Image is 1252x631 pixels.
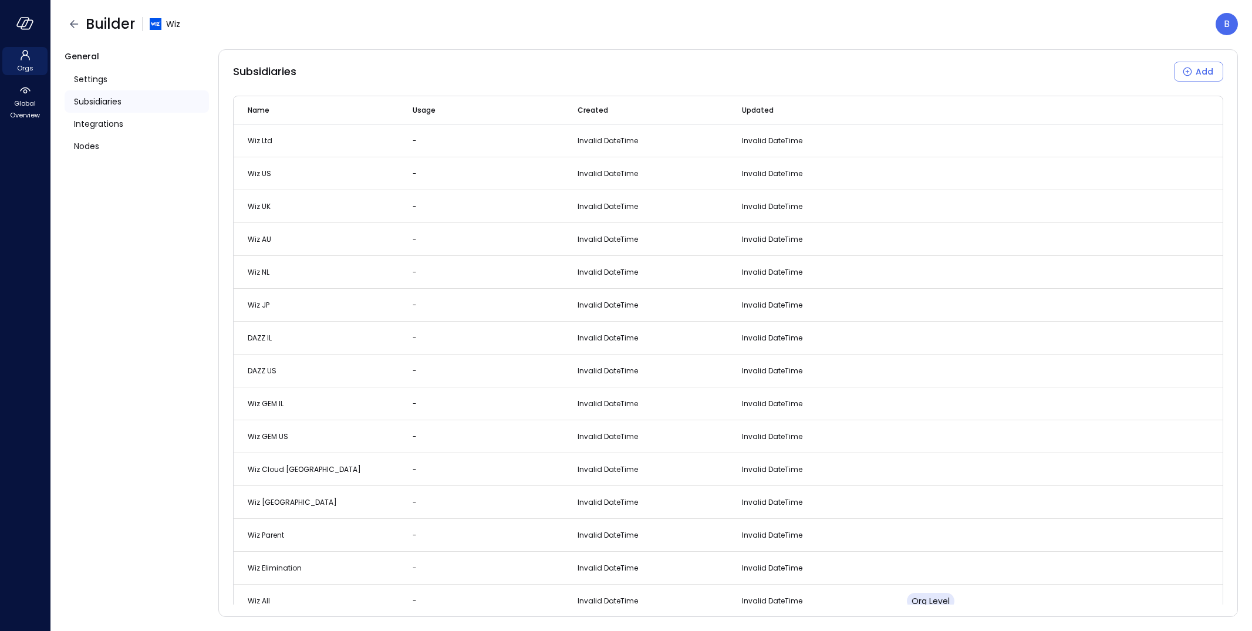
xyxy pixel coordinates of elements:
[578,497,638,507] span: Invalid DateTime
[65,113,209,135] a: Integrations
[578,168,638,178] span: Invalid DateTime
[17,62,33,74] span: Orgs
[742,431,802,441] span: Invalid DateTime
[74,117,123,130] span: Integrations
[742,234,802,244] span: Invalid DateTime
[1196,65,1213,79] div: Add
[248,530,284,540] span: Wiz Parent
[1216,13,1238,35] div: Boaz
[248,497,337,507] span: Wiz [GEOGRAPHIC_DATA]
[413,333,417,343] span: -
[413,136,417,146] span: -
[578,596,638,606] span: Invalid DateTime
[233,64,296,79] span: Subsidiaries
[742,563,802,573] span: Invalid DateTime
[742,201,802,211] span: Invalid DateTime
[65,50,99,62] span: General
[74,73,107,86] span: Settings
[742,136,802,146] span: Invalid DateTime
[578,366,638,376] span: Invalid DateTime
[2,82,48,122] div: Global Overview
[742,300,802,310] span: Invalid DateTime
[413,530,417,540] span: -
[742,596,802,606] span: Invalid DateTime
[578,300,638,310] span: Invalid DateTime
[742,168,802,178] span: Invalid DateTime
[413,300,417,310] span: -
[742,104,774,116] span: Updated
[413,431,417,441] span: -
[742,333,802,343] span: Invalid DateTime
[248,431,288,441] span: Wiz GEM US
[248,464,361,474] span: Wiz Cloud [GEOGRAPHIC_DATA]
[578,464,638,474] span: Invalid DateTime
[248,136,272,146] span: Wiz Ltd
[578,104,608,116] span: Created
[1174,62,1223,82] button: Add
[65,68,209,90] a: Settings
[150,18,161,30] img: cfcvbyzhwvtbhao628kj
[742,464,802,474] span: Invalid DateTime
[578,399,638,409] span: Invalid DateTime
[578,530,638,540] span: Invalid DateTime
[74,140,99,153] span: Nodes
[578,234,638,244] span: Invalid DateTime
[413,234,417,244] span: -
[413,497,417,507] span: -
[578,563,638,573] span: Invalid DateTime
[7,97,43,121] span: Global Overview
[413,464,417,474] span: -
[912,595,950,607] span: org level
[578,431,638,441] span: Invalid DateTime
[65,135,209,157] a: Nodes
[578,333,638,343] span: Invalid DateTime
[248,267,269,277] span: Wiz NL
[578,267,638,277] span: Invalid DateTime
[578,136,638,146] span: Invalid DateTime
[578,201,638,211] span: Invalid DateTime
[248,168,271,178] span: Wiz US
[248,399,284,409] span: Wiz GEM IL
[2,47,48,75] div: Orgs
[413,563,417,573] span: -
[413,596,417,606] span: -
[248,201,271,211] span: Wiz UK
[248,104,269,116] span: Name
[166,18,180,31] span: Wiz
[413,366,417,376] span: -
[1224,17,1230,31] p: B
[65,90,209,113] a: Subsidiaries
[248,333,272,343] span: DAZZ IL
[86,15,135,33] span: Builder
[742,497,802,507] span: Invalid DateTime
[742,366,802,376] span: Invalid DateTime
[1174,62,1223,82] div: Add New Subsidiary
[742,399,802,409] span: Invalid DateTime
[74,95,122,108] span: Subsidiaries
[413,104,436,116] span: Usage
[248,234,271,244] span: Wiz AU
[248,300,269,310] span: Wiz JP
[742,530,802,540] span: Invalid DateTime
[413,267,417,277] span: -
[248,596,270,606] span: Wiz All
[248,563,302,573] span: Wiz Elimination
[413,399,417,409] span: -
[248,366,276,376] span: DAZZ US
[742,267,802,277] span: Invalid DateTime
[413,201,417,211] span: -
[413,168,417,178] span: -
